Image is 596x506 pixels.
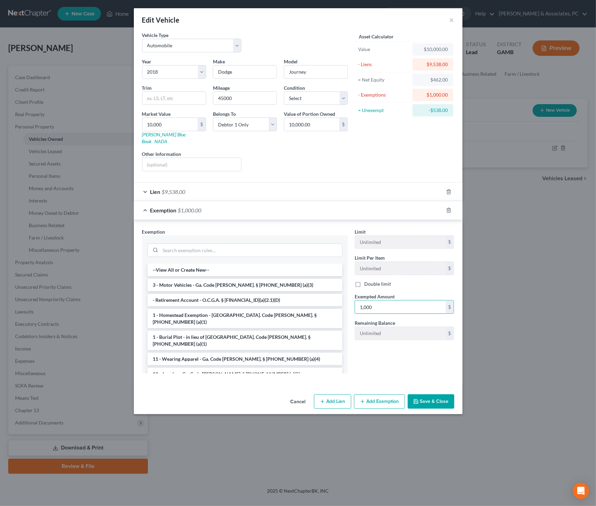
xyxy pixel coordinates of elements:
[148,368,342,380] li: 12 - Jewelry - Ga. Code [PERSON_NAME]. § [PHONE_NUMBER] (a)(5)
[355,229,366,235] span: Limit
[142,58,152,65] label: Year
[358,76,410,83] div: = Net Equity
[314,394,351,409] button: Add Lien
[142,92,206,105] input: ex. LS, LT, etc
[418,107,448,114] div: -$538.00
[284,65,347,78] input: ex. Altima
[355,300,446,313] input: 0.00
[358,91,410,98] div: - Exemptions
[284,84,305,91] label: Condition
[446,327,454,340] div: $
[161,244,342,257] input: Search exemption rules...
[142,132,186,144] a: [PERSON_NAME] Blue Book
[355,294,395,299] span: Exempted Amount
[446,300,454,313] div: $
[418,46,448,53] div: $10,000.00
[418,76,448,83] div: $462.00
[150,207,177,213] span: Exemption
[573,483,589,499] div: Open Intercom Messenger
[213,65,277,78] input: ex. Nissan
[358,61,410,68] div: - Liens
[148,331,342,350] li: 1 - Burial Plot - in lieu of [GEOGRAPHIC_DATA]. Code [PERSON_NAME]. § [PHONE_NUMBER] (a)(1)
[358,46,410,53] div: Value
[358,107,410,114] div: = Unexempt
[150,188,161,195] span: Lien
[213,59,225,64] span: Make
[355,319,395,326] label: Remaining Balance
[148,294,342,306] li: - Retirement Account - O.C.G.A. § [FINANCIAL_ID](a)(2.1)(D)
[142,32,169,39] label: Vehicle Type
[285,395,311,409] button: Cancel
[354,394,405,409] button: Add Exemption
[148,353,342,365] li: 11 - Wearing Apparel - Ga. Code [PERSON_NAME]. § [PHONE_NUMBER] (a)(4)
[148,279,342,291] li: 3 - Motor Vehicles - Ga. Code [PERSON_NAME]. § [PHONE_NUMBER] (a)(3)
[339,118,347,131] div: $
[213,111,236,117] span: Belongs To
[142,15,180,25] div: Edit Vehicle
[418,91,448,98] div: $1,000.00
[355,327,446,340] input: --
[142,229,165,235] span: Exemption
[213,84,230,91] label: Mileage
[364,281,391,287] label: Double limit
[284,110,335,118] label: Value of Portion Owned
[355,236,446,249] input: --
[359,33,394,40] label: Asset Calculator
[284,118,339,131] input: 0.00
[418,61,448,68] div: $9,538.00
[142,118,198,131] input: 0.00
[446,236,454,249] div: $
[284,58,297,65] label: Model
[148,309,342,328] li: 1 - Homestead Exemption - [GEOGRAPHIC_DATA]. Code [PERSON_NAME]. § [PHONE_NUMBER] (a)(1)
[148,264,342,276] li: --View All or Create New--
[142,110,171,118] label: Market Value
[355,262,446,275] input: --
[142,150,181,158] label: Other Information
[355,254,385,261] label: Limit Per Item
[198,118,206,131] div: $
[213,92,277,105] input: --
[446,262,454,275] div: $
[408,394,454,409] button: Save & Close
[162,188,186,195] span: $9,538.00
[142,158,241,171] input: (optional)
[449,16,454,24] button: ×
[142,84,152,91] label: Trim
[155,138,168,144] a: NADA
[178,207,202,213] span: $1,000.00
